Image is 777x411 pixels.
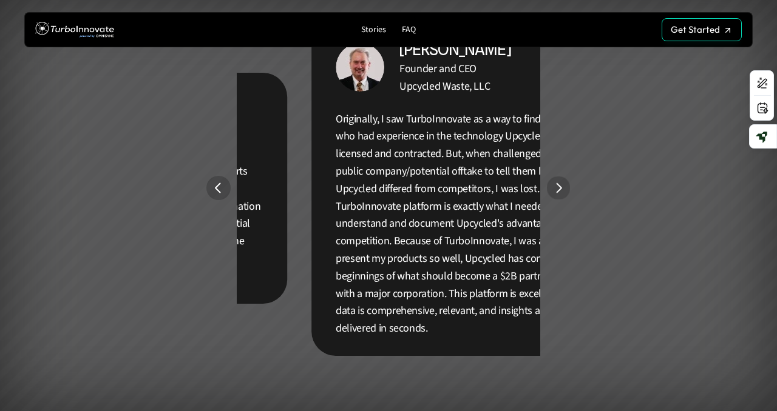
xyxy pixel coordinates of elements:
a: Get Started [662,18,742,41]
p: Get Started [671,24,720,35]
p: Stories [361,25,386,35]
p: FAQ [402,25,416,35]
img: TurboInnovate Logo [35,19,114,41]
a: Stories [356,22,391,38]
a: FAQ [397,22,421,38]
